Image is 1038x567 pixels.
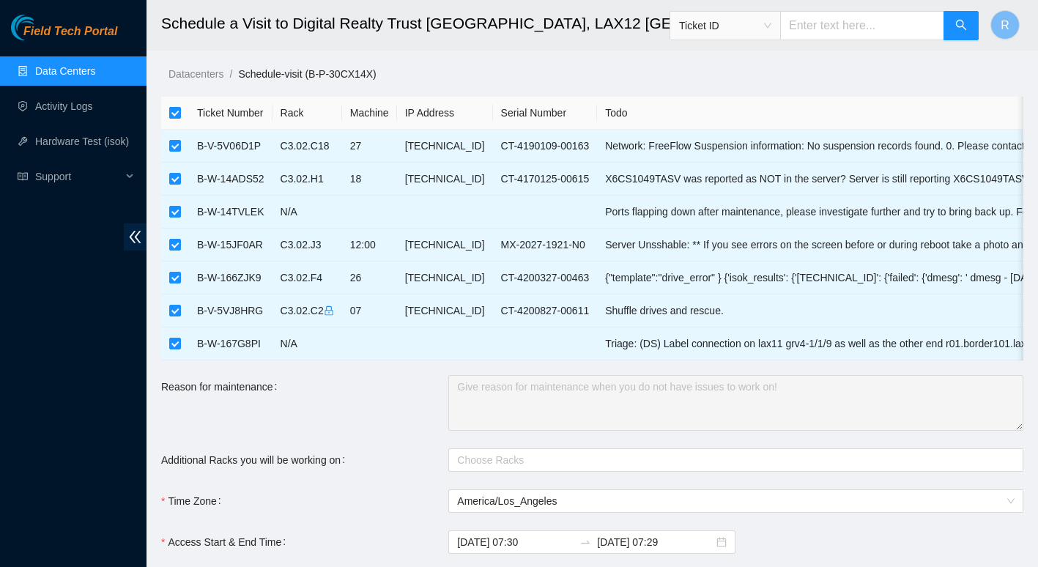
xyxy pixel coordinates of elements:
a: Schedule-visit (B-P-30CX14X) [238,68,376,80]
td: C3.02.H1 [273,163,342,196]
td: C3.02.J3 [273,229,342,262]
span: R [1001,16,1009,34]
td: 18 [342,163,397,196]
td: 27 [342,130,397,163]
th: Machine [342,97,397,130]
textarea: Reason for maintenance [448,375,1023,431]
input: Access Start & End Time [457,534,574,550]
td: CT-4170125-00615 [493,163,598,196]
td: B-V-5V06D1P [189,130,273,163]
td: 12:00 [342,229,397,262]
td: CT-4200827-00611 [493,294,598,327]
td: 26 [342,262,397,294]
a: Hardware Test (isok) [35,136,129,147]
span: to [579,536,591,548]
td: B-V-5VJ8HRG [189,294,273,327]
a: Akamai TechnologiesField Tech Portal [11,26,117,45]
span: search [955,19,967,33]
a: Activity Logs [35,100,93,112]
td: [TECHNICAL_ID] [397,130,493,163]
td: MX-2027-1921-N0 [493,229,598,262]
td: N/A [273,196,342,229]
td: [TECHNICAL_ID] [397,163,493,196]
span: America/Los_Angeles [457,490,1015,512]
td: [TECHNICAL_ID] [397,294,493,327]
th: Serial Number [493,97,598,130]
img: Akamai Technologies [11,15,74,40]
td: [TECHNICAL_ID] [397,262,493,294]
span: Ticket ID [679,15,771,37]
button: R [990,10,1020,40]
a: Data Centers [35,65,95,77]
a: Datacenters [168,68,223,80]
span: double-left [124,223,147,251]
th: Rack [273,97,342,130]
input: End date [597,534,713,550]
th: Ticket Number [189,97,273,130]
td: C3.02.F4 [273,262,342,294]
td: 07 [342,294,397,327]
span: Support [35,162,122,191]
input: Enter text here... [780,11,944,40]
button: search [944,11,979,40]
span: / [229,68,232,80]
span: Field Tech Portal [23,25,117,39]
span: lock [324,305,334,316]
label: Additional Racks you will be working on [161,448,351,472]
td: CT-4200327-00463 [493,262,598,294]
td: B-W-15JF0AR [189,229,273,262]
td: C3.02.C18 [273,130,342,163]
label: Reason for maintenance [161,375,283,399]
td: N/A [273,327,342,360]
span: swap-right [579,536,591,548]
span: read [18,171,28,182]
label: Access Start & End Time [161,530,292,554]
td: B-W-167G8PI [189,327,273,360]
td: CT-4190109-00163 [493,130,598,163]
td: B-W-166ZJK9 [189,262,273,294]
td: [TECHNICAL_ID] [397,229,493,262]
label: Time Zone [161,489,227,513]
td: B-W-14TVLEK [189,196,273,229]
td: C3.02.C2 [273,294,342,327]
td: B-W-14ADS52 [189,163,273,196]
th: IP Address [397,97,493,130]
